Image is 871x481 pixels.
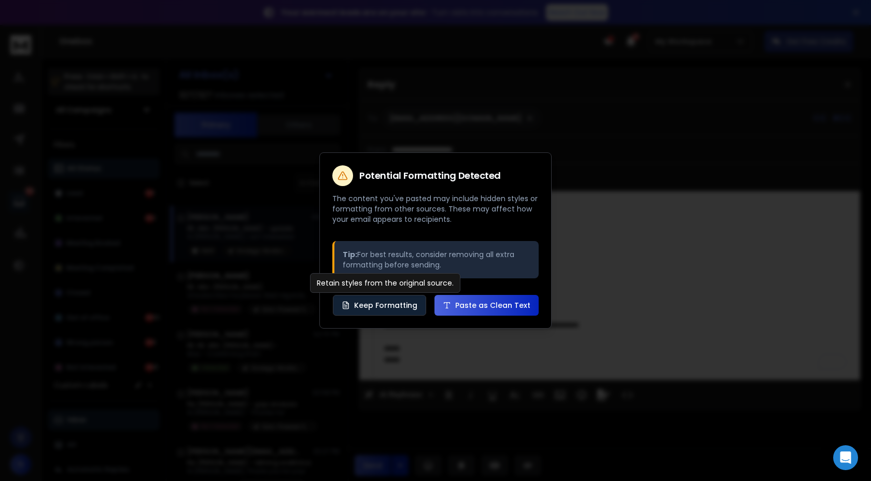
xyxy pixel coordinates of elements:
p: The content you've pasted may include hidden styles or formatting from other sources. These may a... [332,193,539,224]
div: Open Intercom Messenger [833,445,858,470]
button: Keep Formatting [333,295,426,316]
h2: Potential Formatting Detected [359,171,501,180]
p: For best results, consider removing all extra formatting before sending. [343,249,530,270]
div: Retain styles from the original source. [310,273,460,293]
strong: Tip: [343,249,357,260]
button: Paste as Clean Text [434,295,539,316]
